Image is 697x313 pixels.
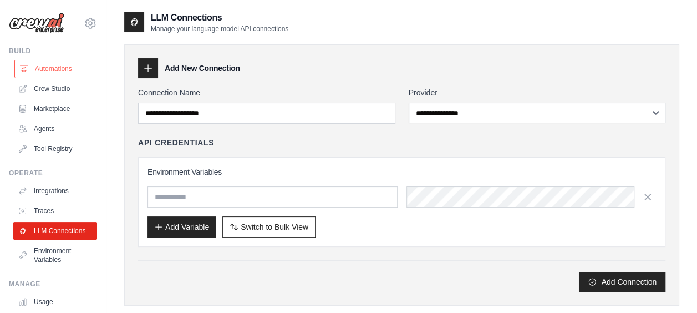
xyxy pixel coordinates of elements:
a: Automations [14,60,98,78]
a: Crew Studio [13,80,97,98]
button: Add Connection [579,272,665,292]
div: Build [9,47,97,55]
button: Switch to Bulk View [222,216,316,238]
label: Connection Name [138,87,395,98]
h3: Add New Connection [165,63,240,74]
h4: API Credentials [138,137,214,148]
div: Operate [9,169,97,178]
img: Logo [9,13,64,34]
a: Traces [13,202,97,220]
label: Provider [409,87,666,98]
h2: LLM Connections [151,11,288,24]
button: Add Variable [147,216,216,238]
a: Usage [13,293,97,311]
span: Switch to Bulk View [241,221,308,233]
h3: Environment Variables [147,166,656,178]
a: Marketplace [13,100,97,118]
a: Tool Registry [13,140,97,158]
p: Manage your language model API connections [151,24,288,33]
a: Agents [13,120,97,138]
a: LLM Connections [13,222,97,240]
div: Manage [9,280,97,289]
a: Environment Variables [13,242,97,269]
a: Integrations [13,182,97,200]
